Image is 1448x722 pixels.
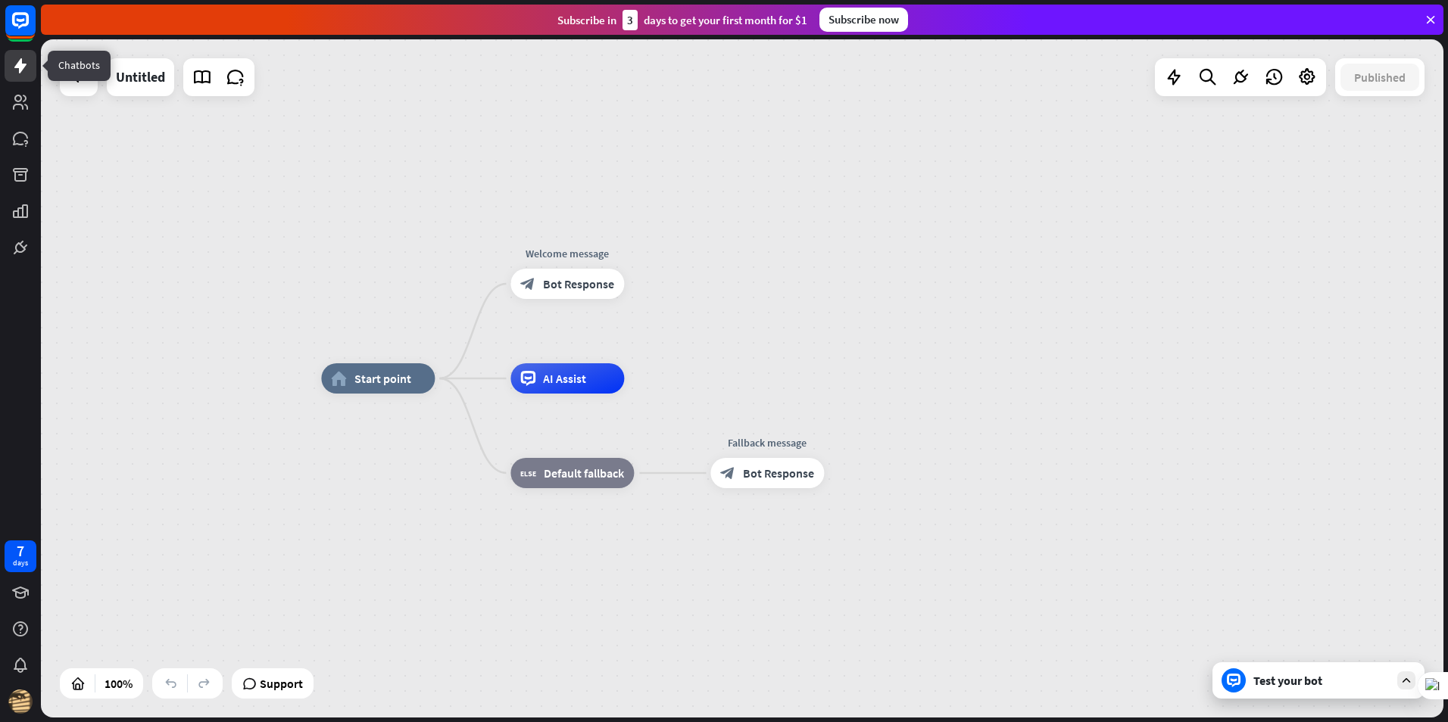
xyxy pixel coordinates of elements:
[520,276,535,291] i: block_bot_response
[354,371,411,386] span: Start point
[13,558,28,568] div: days
[331,371,347,386] i: home_2
[623,10,638,30] div: 3
[520,465,536,481] i: block_fallback
[100,671,137,696] div: 100%
[720,465,735,481] i: block_bot_response
[699,435,835,450] div: Fallback message
[260,671,303,696] span: Support
[17,544,24,558] div: 7
[557,10,807,30] div: Subscribe in days to get your first month for $1
[1340,64,1419,91] button: Published
[819,8,908,32] div: Subscribe now
[5,540,36,572] a: 7 days
[1253,673,1390,688] div: Test your bot
[543,371,586,386] span: AI Assist
[12,6,58,51] button: Open LiveChat chat widget
[743,465,814,481] span: Bot Response
[116,58,165,96] div: Untitled
[499,246,635,261] div: Welcome message
[543,276,614,291] span: Bot Response
[544,465,624,481] span: Default fallback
